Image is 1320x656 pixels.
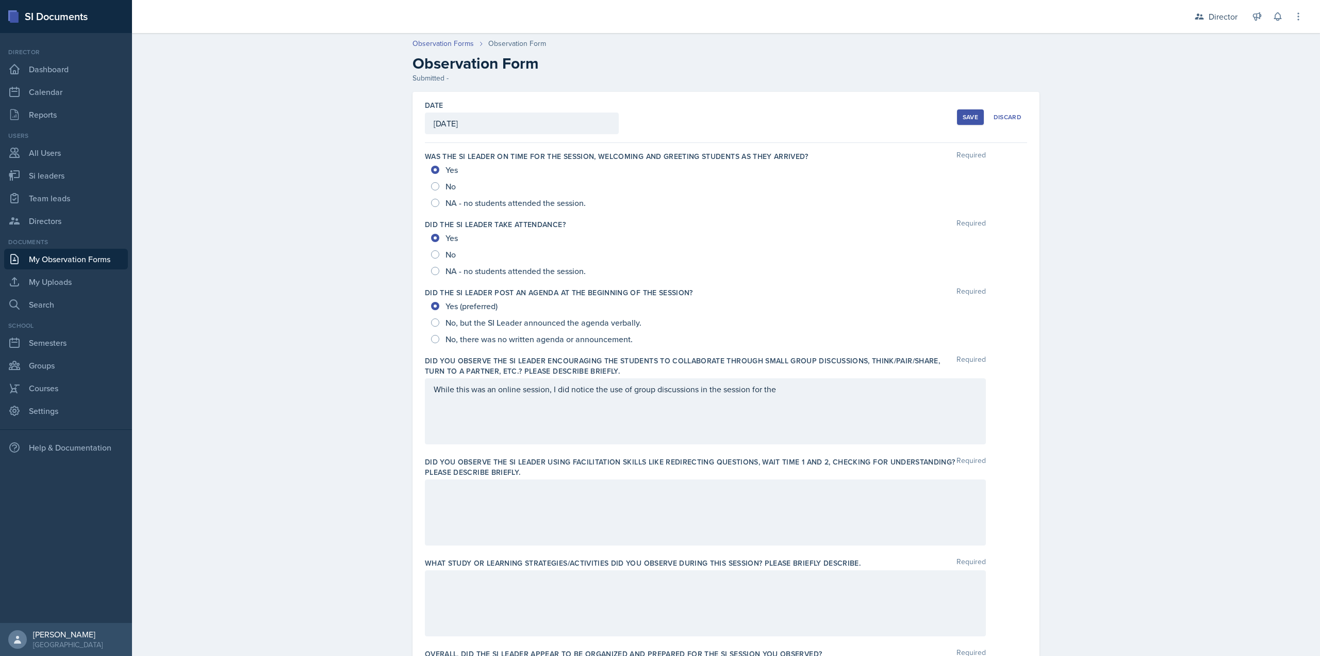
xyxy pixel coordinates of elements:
label: Did the SI Leader take attendance? [425,219,566,230]
div: Observation Form [488,38,546,49]
a: Settings [4,401,128,421]
a: Si leaders [4,165,128,186]
div: [GEOGRAPHIC_DATA] [33,639,103,650]
label: Did you observe the SI Leader encouraging the students to collaborate through small group discuss... [425,356,956,376]
span: Required [956,151,986,162]
span: Required [956,219,986,230]
label: Did the SI Leader post an agenda at the beginning of the session? [425,287,693,298]
a: My Observation Forms [4,249,128,269]
label: Was the SI Leader on time for the session, welcoming and greeting students as they arrived? [425,151,808,162]
label: Date [425,100,443,110]
span: No [445,249,456,260]
a: Groups [4,355,128,376]
div: Director [4,47,128,57]
span: Required [956,287,986,298]
a: Team leads [4,188,128,209]
button: Save [957,109,984,125]
div: Discard [994,113,1021,121]
a: Search [4,294,128,315]
a: Reports [4,104,128,125]
label: Did you observe the SI Leader using facilitation skills like redirecting questions, wait time 1 a... [425,457,956,477]
label: What study or learning strategies/activities did you observe during this session? Please briefly ... [425,558,861,568]
a: Semesters [4,332,128,353]
span: NA - no students attended the session. [445,266,586,276]
span: Yes [445,165,458,175]
div: School [4,321,128,330]
div: Save [963,113,978,121]
a: My Uploads [4,271,128,292]
span: Required [956,356,986,376]
button: Discard [988,109,1027,125]
a: All Users [4,142,128,163]
a: Observation Forms [412,38,474,49]
span: No [445,181,456,191]
a: Courses [4,378,128,398]
a: Calendar [4,82,128,102]
div: [PERSON_NAME] [33,629,103,639]
span: Required [956,558,986,568]
div: Documents [4,237,128,247]
div: Help & Documentation [4,437,128,458]
span: No, there was no written agenda or announcement. [445,334,633,344]
h2: Observation Form [412,54,1039,73]
a: Dashboard [4,59,128,79]
div: Users [4,131,128,140]
span: No, but the SI Leader announced the agenda verbally. [445,317,641,328]
p: While this was an online session, I did notice the use of group discussions in the session for the [434,383,977,395]
span: Required [956,457,986,477]
span: NA - no students attended the session. [445,198,586,208]
span: Yes (preferred) [445,301,498,311]
div: Director [1209,10,1237,23]
a: Directors [4,211,128,231]
span: Yes [445,233,458,243]
div: Submitted - [412,73,1039,84]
